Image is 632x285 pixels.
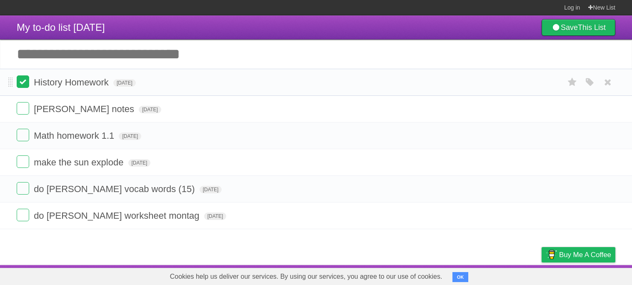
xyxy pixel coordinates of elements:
a: SaveThis List [542,19,615,36]
span: [DATE] [139,106,161,113]
span: do [PERSON_NAME] worksheet montag [34,210,201,221]
span: Cookies help us deliver our services. By using our services, you agree to our use of cookies. [162,268,451,285]
span: [DATE] [200,186,222,193]
img: Buy me a coffee [546,247,557,262]
span: History Homework [34,77,111,87]
a: Developers [458,267,492,283]
button: OK [452,272,469,282]
span: My to-do list [DATE] [17,22,105,33]
span: [DATE] [119,132,141,140]
label: Done [17,75,29,88]
b: This List [578,23,606,32]
label: Star task [565,75,580,89]
a: Suggest a feature [563,267,615,283]
a: Terms [502,267,521,283]
a: Buy me a coffee [542,247,615,262]
span: [DATE] [113,79,136,87]
a: Privacy [531,267,552,283]
label: Done [17,155,29,168]
span: [PERSON_NAME] notes [34,104,136,114]
label: Done [17,102,29,115]
span: Buy me a coffee [559,247,611,262]
label: Done [17,129,29,141]
span: make the sun explode [34,157,125,167]
span: [DATE] [204,212,227,220]
span: Math homework 1.1 [34,130,116,141]
label: Done [17,209,29,221]
label: Done [17,182,29,195]
span: do [PERSON_NAME] vocab words (15) [34,184,197,194]
span: [DATE] [128,159,151,167]
a: About [431,267,448,283]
